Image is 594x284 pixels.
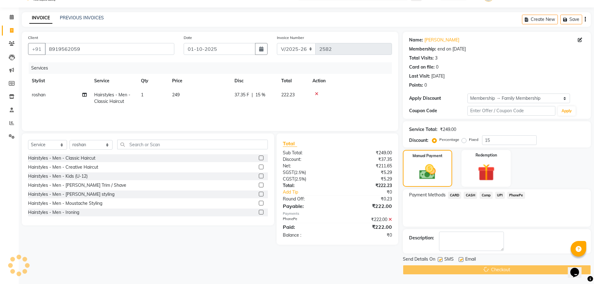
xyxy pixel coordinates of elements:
[231,74,278,88] th: Disc
[278,176,337,182] div: ( )
[409,108,468,114] div: Coupon Code
[568,259,588,278] iframe: chat widget
[409,82,423,89] div: Points:
[234,92,249,98] span: 37.35 F
[465,256,476,264] span: Email
[337,202,397,210] div: ₹222.00
[409,73,430,79] div: Last Visit:
[409,137,428,144] div: Discount:
[28,155,95,161] div: Hairstyles - Men - Classic Haircut
[117,140,268,149] input: Search or Scan
[278,232,337,238] div: Balance :
[252,92,253,98] span: |
[28,191,114,198] div: Hairstyles - Men - [PERSON_NAME] styling
[141,92,143,98] span: 1
[444,256,454,264] span: SMS
[337,232,397,238] div: ₹0
[409,46,436,52] div: Membership:
[337,176,397,182] div: ₹5.29
[28,200,102,207] div: Hairstyles - Men - Moustache Styling
[283,211,392,216] div: Payments
[409,192,446,198] span: Payment Methods
[347,189,397,195] div: ₹0
[337,163,397,169] div: ₹211.65
[45,43,174,55] input: Search by Name/Mobile/Email/Code
[424,37,459,43] a: [PERSON_NAME]
[469,137,478,142] label: Fixed
[28,173,88,180] div: Hairstyles - Men - Kids (U-12)
[409,235,434,241] div: Description:
[255,92,265,98] span: 15 %
[278,163,337,169] div: Net:
[283,140,297,147] span: Total
[278,182,337,189] div: Total:
[28,35,38,41] label: Client
[28,182,126,189] div: Hairstyles - Men - [PERSON_NAME] Trim / Shave
[309,74,392,88] th: Action
[281,92,295,98] span: 222.23
[464,192,477,199] span: CASH
[435,55,437,61] div: 3
[278,169,337,176] div: ( )
[168,74,231,88] th: Price
[560,15,582,24] button: Save
[60,15,104,21] a: PREVIOUS INVOICES
[184,35,192,41] label: Date
[337,169,397,176] div: ₹5.29
[295,170,305,175] span: 2.5%
[409,37,423,43] div: Name:
[283,170,294,175] span: SGST
[90,74,137,88] th: Service
[480,192,493,199] span: Comp
[409,55,434,61] div: Total Visits:
[28,43,46,55] button: +91
[278,150,337,156] div: Sub Total:
[476,152,497,158] label: Redemption
[278,216,337,223] div: PhonePe
[440,126,456,133] div: ₹249.00
[28,164,98,171] div: Hairstyles - Men - Creative Haircut
[137,74,168,88] th: Qty
[278,202,337,210] div: Payable:
[522,15,558,24] button: Create New
[277,35,304,41] label: Invoice Number
[172,92,180,98] span: 249
[409,95,468,102] div: Apply Discount
[29,12,52,24] a: INVOICE
[337,223,397,231] div: ₹222.00
[337,216,397,223] div: ₹222.00
[283,176,294,182] span: CGST
[495,192,505,199] span: UPI
[403,256,435,264] span: Send Details On
[28,74,90,88] th: Stylist
[414,162,441,181] img: _cash.svg
[337,182,397,189] div: ₹222.23
[29,62,397,74] div: Services
[278,156,337,163] div: Discount:
[439,137,459,142] label: Percentage
[558,106,576,116] button: Apply
[32,92,46,98] span: roshan
[409,126,437,133] div: Service Total:
[278,196,337,202] div: Round Off:
[337,196,397,202] div: ₹0.23
[409,64,435,70] div: Card on file:
[278,223,337,231] div: Paid:
[472,162,500,183] img: _gift.svg
[296,176,305,181] span: 2.5%
[337,150,397,156] div: ₹249.00
[278,74,309,88] th: Total
[437,46,466,52] div: end on [DATE]
[507,192,525,199] span: PhonePe
[436,64,438,70] div: 0
[413,153,442,159] label: Manual Payment
[424,82,427,89] div: 0
[94,92,130,104] span: Hairstyles - Men - Classic Haircut
[28,209,79,216] div: Hairstyles - Men - Ironing
[278,189,347,195] a: Add Tip
[431,73,445,79] div: [DATE]
[337,156,397,163] div: ₹37.35
[467,106,555,116] input: Enter Offer / Coupon Code
[448,192,461,199] span: CARD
